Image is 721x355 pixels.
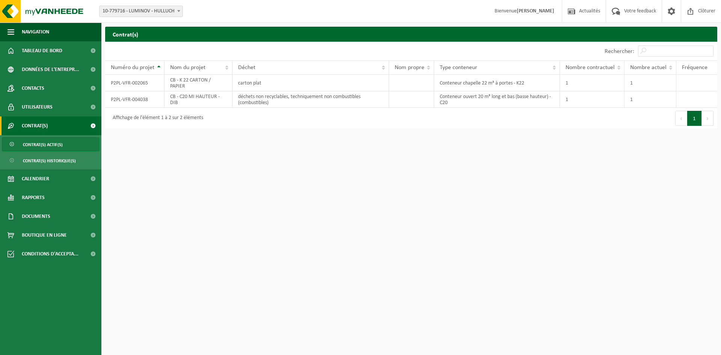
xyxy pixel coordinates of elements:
[560,75,624,91] td: 1
[170,65,205,71] span: Nom du projet
[22,79,44,98] span: Contacts
[624,75,676,91] td: 1
[687,111,702,126] button: 1
[111,65,154,71] span: Numéro du projet
[630,65,667,71] span: Nombre actuel
[22,98,53,116] span: Utilisateurs
[23,137,63,152] span: Contrat(s) actif(s)
[566,65,615,71] span: Nombre contractuel
[395,65,424,71] span: Nom propre
[105,91,164,108] td: P2PL-VFR-004038
[232,91,389,108] td: déchets non recyclables, techniquement non combustibles (combustibles)
[22,116,48,135] span: Contrat(s)
[675,111,687,126] button: Previous
[22,226,67,245] span: Boutique en ligne
[22,188,45,207] span: Rapports
[100,6,183,17] span: 10-779716 - LUMINOV - HULLUCH
[99,6,183,17] span: 10-779716 - LUMINOV - HULLUCH
[434,91,560,108] td: Conteneur ouvert 20 m³ long et bas (basse hauteur) - C20
[517,8,554,14] strong: [PERSON_NAME]
[2,153,100,168] a: Contrat(s) historique(s)
[22,207,50,226] span: Documents
[164,75,232,91] td: CB - K 22 CARTON / PAPIER
[22,23,49,41] span: Navigation
[232,75,389,91] td: carton plat
[22,60,79,79] span: Données de l'entrepr...
[22,245,78,263] span: Conditions d'accepta...
[22,169,49,188] span: Calendrier
[605,48,634,54] label: Rechercher:
[624,91,676,108] td: 1
[238,65,255,71] span: Déchet
[109,112,203,125] div: Affichage de l'élément 1 à 2 sur 2 éléments
[105,75,164,91] td: P2PL-VFR-002065
[560,91,624,108] td: 1
[702,111,713,126] button: Next
[440,65,477,71] span: Type conteneur
[434,75,560,91] td: Conteneur chapelle 22 m³ à portes - K22
[23,154,76,168] span: Contrat(s) historique(s)
[682,65,707,71] span: Fréquence
[2,137,100,151] a: Contrat(s) actif(s)
[164,91,232,108] td: CB - C20 MI HAUTEUR - DIB
[22,41,62,60] span: Tableau de bord
[105,27,717,41] h2: Contrat(s)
